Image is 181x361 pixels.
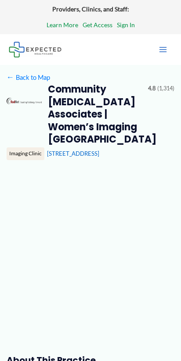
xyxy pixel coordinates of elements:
button: Main menu toggle [154,40,172,59]
img: Expected Healthcare Logo - side, dark font, small [9,42,62,57]
a: Learn More [47,19,78,31]
a: ←Back to Map [7,71,50,83]
span: ← [7,73,14,81]
strong: Providers, Clinics, and Staff: [52,5,129,13]
div: Imaging Clinic [7,147,44,160]
a: Sign In [117,19,135,31]
h2: Community [MEDICAL_DATA] Associates | Women’s Imaging [GEOGRAPHIC_DATA] [48,83,142,146]
span: (1,314) [157,83,174,94]
a: Get Access [83,19,112,31]
a: [STREET_ADDRESS] [47,150,99,157]
span: 4.8 [148,83,156,94]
